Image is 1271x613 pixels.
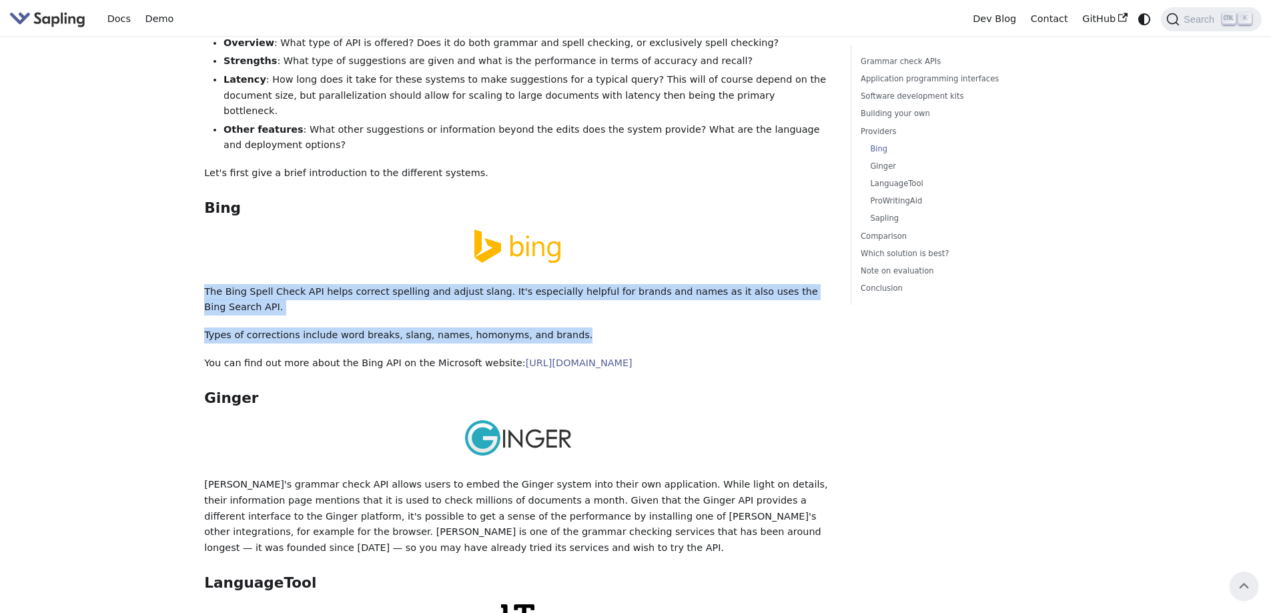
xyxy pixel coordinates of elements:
a: Sapling [870,212,1037,225]
a: Dev Blog [965,9,1023,29]
a: [URL][DOMAIN_NAME] [526,358,632,368]
a: Sapling.ai [9,9,90,29]
a: ProWritingAid [870,195,1037,207]
a: Note on evaluation [861,265,1041,277]
a: Providers [861,125,1041,138]
strong: Overview [224,37,274,48]
h3: LanguageTool [204,574,831,592]
li: : What type of suggestions are given and what is the performance in terms of accuracy and recall? [224,53,831,69]
p: You can find out more about the Bing API on the Microsoft website: [204,356,831,372]
a: Comparison [861,230,1041,243]
a: GitHub [1075,9,1134,29]
a: Contact [1023,9,1076,29]
kbd: K [1238,13,1252,25]
strong: Strengths [224,55,277,66]
a: Application programming interfaces [861,73,1041,85]
p: Types of corrections include word breaks, slang, names, homonyms, and brands. [204,328,831,344]
a: Ginger [870,160,1037,173]
h3: Bing [204,199,831,217]
button: Scroll back to top [1230,572,1258,600]
img: Sapling.ai [9,9,85,29]
li: : How long does it take for these systems to make suggestions for a typical query? This will of c... [224,72,831,119]
strong: Latency [224,74,266,85]
p: The Bing Spell Check API helps correct spelling and adjust slang. It's especially helpful for bra... [204,284,831,316]
li: : What type of API is offered? Does it do both grammar and spell checking, or exclusively spell c... [224,35,831,51]
a: Building your own [861,107,1041,120]
a: Grammar check APIs [861,55,1041,68]
a: Bing [870,143,1037,155]
button: Switch between dark and light mode (currently system mode) [1135,9,1154,29]
h3: Ginger [204,390,831,408]
a: Software development kits [861,90,1041,103]
p: [PERSON_NAME]'s grammar check API allows users to embed the Ginger system into their own applicat... [204,477,831,556]
strong: Other features [224,124,304,135]
a: Conclusion [861,282,1041,295]
a: LanguageTool [870,177,1037,190]
a: Demo [138,9,181,29]
a: Which solution is best? [861,247,1041,260]
img: Bing [474,229,561,263]
a: Docs [100,9,138,29]
p: Let's first give a brief introduction to the different systems. [204,165,831,181]
span: Search [1180,14,1222,25]
button: Search (Ctrl+K) [1161,7,1261,31]
img: Ginger [464,420,572,456]
li: : What other suggestions or information beyond the edits does the system provide? What are the la... [224,122,831,154]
